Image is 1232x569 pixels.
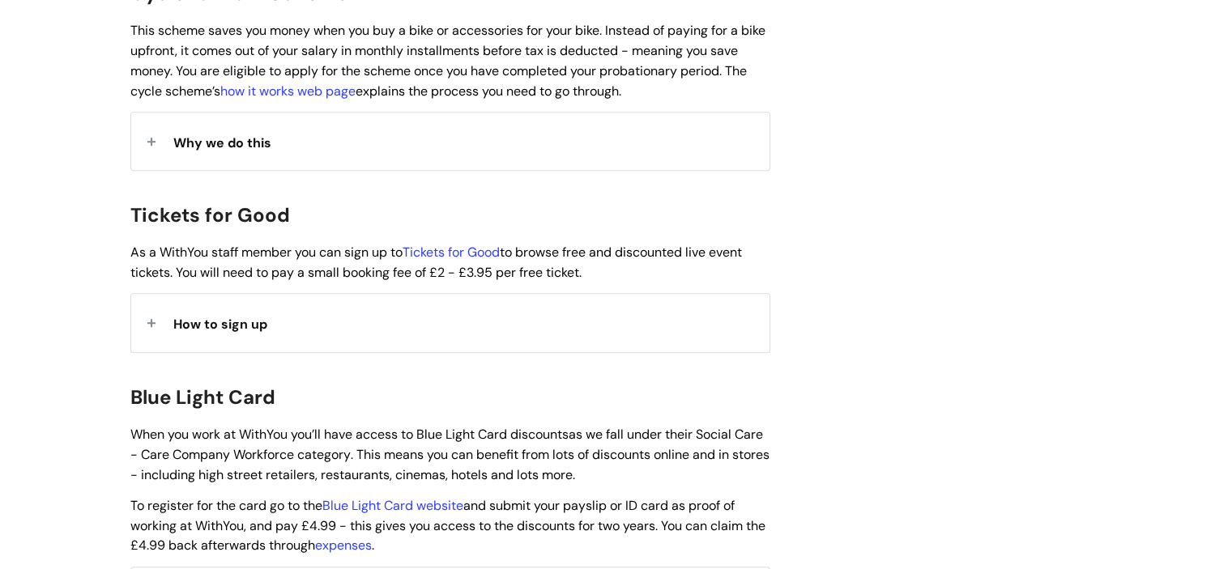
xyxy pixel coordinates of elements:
[130,202,290,227] span: Tickets for Good
[403,244,500,261] a: Tickets for Good
[220,83,356,100] a: how it works web page
[130,384,275,410] span: Blue Light Card
[130,497,765,554] span: To register for the card go to the and submit your payslip or ID card as proof of working at With...
[173,316,267,333] span: How to sign up
[322,497,463,514] a: Blue Light Card website
[130,244,742,281] span: As a WithYou staff member you can sign up to to browse free and discounted live event tickets. Yo...
[130,22,765,99] span: This scheme saves you money when you buy a bike or accessories for your bike. Instead of paying f...
[173,134,271,151] span: Why we do this
[315,537,372,554] a: expenses
[130,426,763,463] span: as we fall under their Social Care - Care Company Workforce category
[130,426,769,483] span: When you work at WithYou you’ll have access to Blue Light Card discounts . This means you can ben...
